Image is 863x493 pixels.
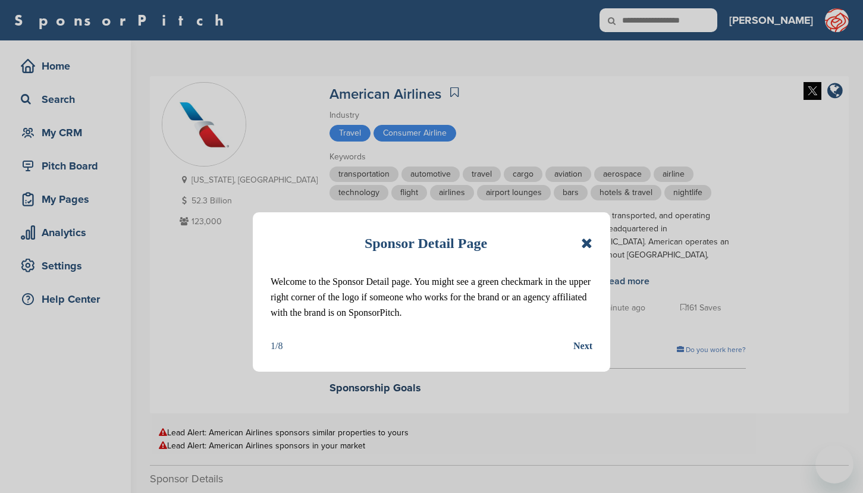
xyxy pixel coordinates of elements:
[271,338,283,354] div: 1/8
[815,445,853,483] iframe: Button to launch messaging window
[365,230,487,256] h1: Sponsor Detail Page
[271,274,592,321] p: Welcome to the Sponsor Detail page. You might see a green checkmark in the upper right corner of ...
[573,338,592,354] button: Next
